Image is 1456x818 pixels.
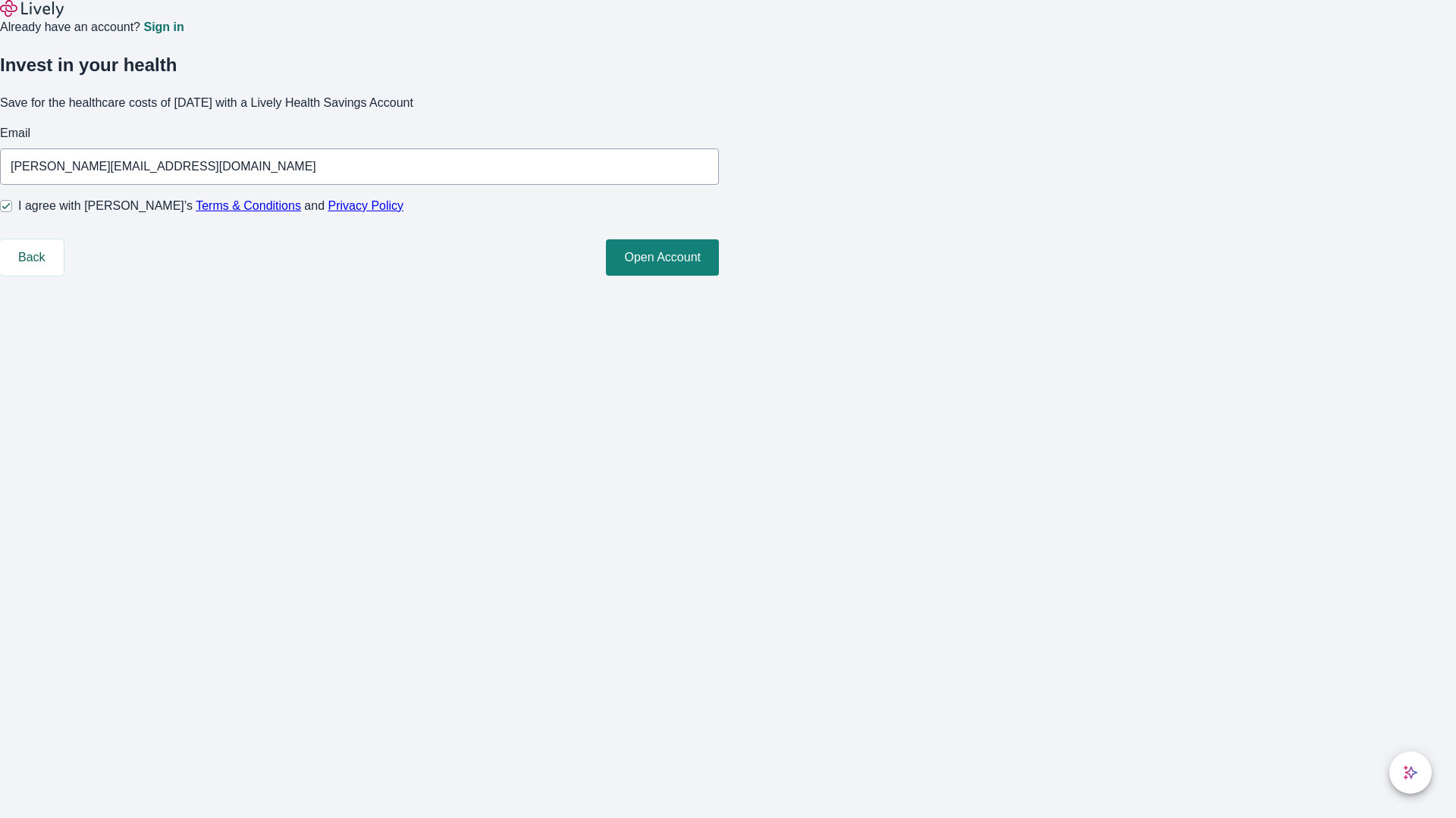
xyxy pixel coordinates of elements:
button: Open Account [606,239,719,276]
a: Terms & Conditions [196,199,301,212]
span: I agree with [PERSON_NAME]’s and [18,197,403,215]
a: Privacy Policy [328,199,404,212]
svg: Lively AI Assistant [1403,765,1418,780]
a: Sign in [143,21,184,33]
button: chat [1389,751,1432,794]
